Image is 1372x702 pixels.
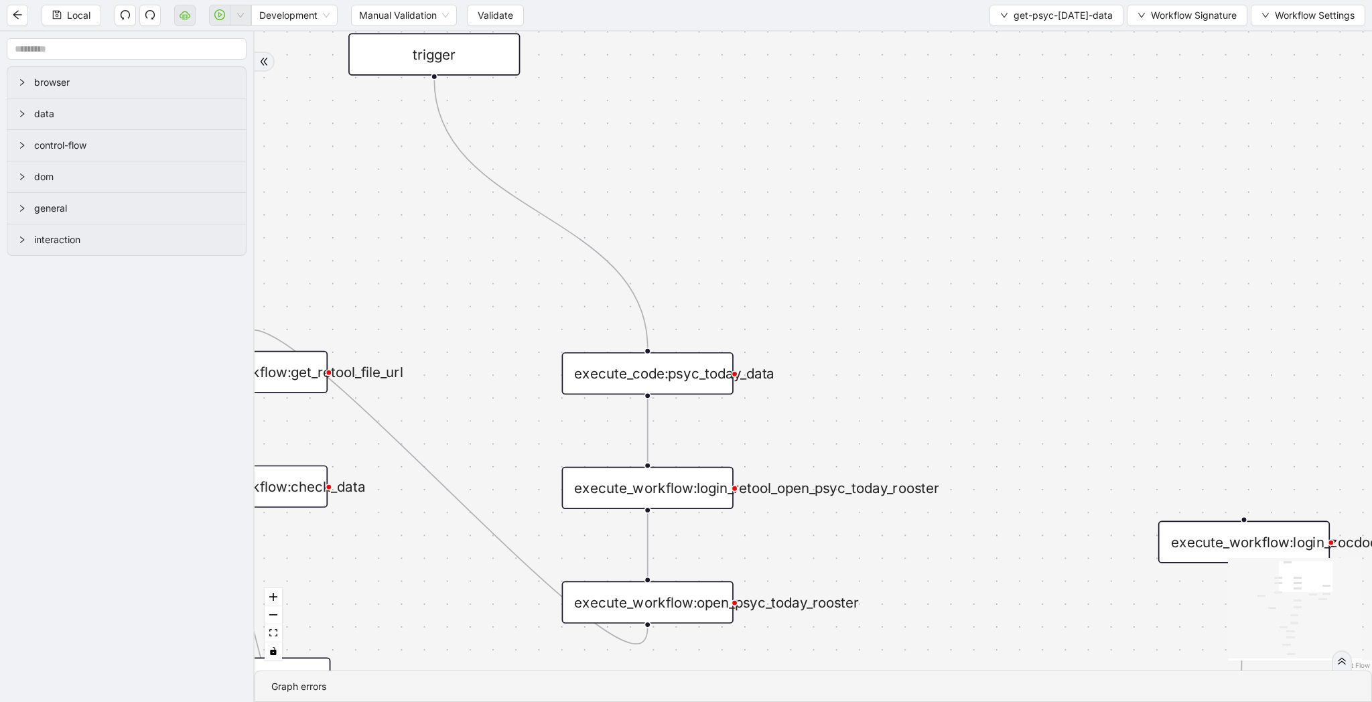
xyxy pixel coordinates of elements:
button: undo [115,5,136,26]
span: browser [34,75,235,90]
button: arrow-left [7,5,28,26]
span: right [18,236,26,244]
span: right [18,110,26,118]
div: execute_code:psyc_today_data [562,352,734,395]
span: down [236,11,245,19]
button: downget-psyc-[DATE]-data [989,5,1123,26]
a: React Flow attribution [1335,661,1370,669]
button: down [230,5,251,26]
span: Validate [478,8,513,23]
div: execute_workflow:open_psyc_today_rooster [562,581,734,624]
div: trigger [348,33,520,75]
span: down [1138,11,1146,19]
div: dom [7,161,246,192]
span: get-psyc-[DATE]-data [1014,8,1113,23]
button: toggle interactivity [265,642,282,660]
span: Workflow Settings [1275,8,1355,23]
span: Local [67,8,90,23]
span: right [18,78,26,86]
div: Graph errors [271,679,1355,694]
button: redo [139,5,161,26]
div: execute_workflow:login_retool_open_psyc_today_rooster [562,467,734,509]
span: interaction [34,232,235,247]
button: fit view [265,624,282,642]
span: Development [259,5,330,25]
button: zoom out [265,606,282,624]
button: Validate [467,5,524,26]
button: downWorkflow Signature [1127,5,1247,26]
div: control-flow [7,130,246,161]
span: Workflow Signature [1151,8,1237,23]
span: save [52,10,62,19]
span: data [34,107,235,121]
span: arrow-left [12,9,23,20]
span: redo [145,9,155,20]
button: zoom in [265,588,282,606]
span: right [18,141,26,149]
span: cloud-server [180,9,190,20]
g: Edge from trigger to execute_code:psyc_today_data [434,80,647,348]
span: Manual Validation [359,5,449,25]
div: execute_workflow:check_data [156,466,328,508]
span: control-flow [34,138,235,153]
span: double-right [259,57,269,66]
div: execute_workflow:login_zocdoc [1158,521,1330,563]
div: browser [7,67,246,98]
div: data [7,98,246,129]
span: general [34,201,235,216]
div: execute_workflow:get_retool_file_url [156,351,328,393]
span: play-circle [214,9,225,20]
span: double-right [1337,656,1347,666]
div: luminai_server_request:fetch_deletion_backlog_data_consolidated_weekly [159,658,330,700]
span: right [18,204,26,212]
span: down [1261,11,1270,19]
span: down [1000,11,1008,19]
g: Edge from execute_workflow:open_psyc_today_rooster to execute_workflow:get_retool_file_url [242,330,648,644]
button: saveLocal [42,5,101,26]
span: right [18,173,26,181]
div: interaction [7,224,246,255]
button: play-circle [209,5,230,26]
button: cloud-server [174,5,196,26]
span: dom [34,169,235,184]
button: downWorkflow Settings [1251,5,1365,26]
span: undo [120,9,131,20]
div: general [7,193,246,224]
